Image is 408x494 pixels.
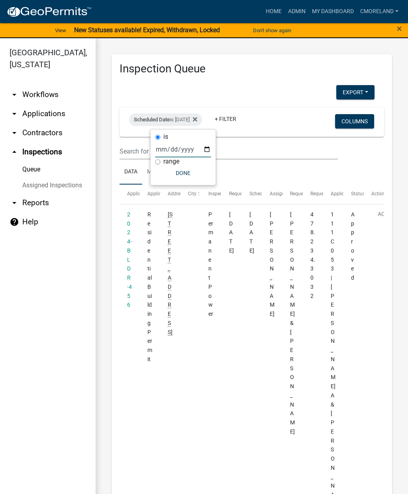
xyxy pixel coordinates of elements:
datatable-header-cell: Status [343,185,364,204]
span: Approved [351,211,355,281]
span: Inspection Type [208,191,242,196]
button: Close [397,24,402,33]
datatable-header-cell: Application [120,185,140,204]
span: Application Description [331,191,381,196]
button: Columns [335,114,374,128]
datatable-header-cell: City [180,185,201,204]
button: Done [155,166,211,180]
i: arrow_drop_down [10,109,19,119]
i: arrow_drop_up [10,147,19,157]
datatable-header-cell: Requestor Name [282,185,303,204]
span: 06/26/2025 [229,211,234,254]
h3: Inspection Queue [120,62,384,76]
span: Donald & Sheri Turner [290,211,295,435]
strong: New Statuses available! Expired, Withdrawn, Locked [74,26,220,34]
datatable-header-cell: Actions [364,185,384,204]
a: 2024-BLDR-456 [127,211,132,308]
span: × [397,23,402,34]
span: Application [127,191,152,196]
datatable-header-cell: Application Description [323,185,343,204]
span: Scheduled Time [249,191,284,196]
span: Permanent Power [208,211,213,317]
a: Admin [285,4,309,19]
button: Export [336,85,375,99]
i: arrow_drop_down [10,90,19,99]
datatable-header-cell: Requested Date [221,185,241,204]
span: 478.234.3032 [310,211,315,299]
span: Application Type [147,191,184,196]
a: + Filter [208,112,243,126]
div: is [DATE] [129,113,202,126]
i: arrow_drop_down [10,198,19,208]
datatable-header-cell: Scheduled Time [241,185,262,204]
span: Residential Building Permit [147,211,152,362]
span: Status [351,191,365,196]
a: Data [120,159,142,185]
datatable-header-cell: Address [160,185,180,204]
span: Actions [371,191,388,196]
datatable-header-cell: Requestor Phone [303,185,323,204]
label: is [163,134,168,140]
span: Requestor Name [290,191,326,196]
span: Address [168,191,185,196]
a: Home [263,4,285,19]
datatable-header-cell: Inspection Type [201,185,221,204]
span: Scheduled Date [134,117,170,123]
datatable-header-cell: Assigned Inspector [262,185,282,204]
span: 100 TWISTING HILL LN [168,211,173,336]
button: Action [371,210,404,230]
a: View [52,24,69,37]
button: Don't show again [250,24,294,37]
span: City [188,191,196,196]
i: arrow_drop_down [10,128,19,138]
a: cmoreland [357,4,402,19]
input: Search for inspections [120,143,338,159]
span: Requested Date [229,191,263,196]
span: Assigned Inspector [270,191,311,196]
span: Requestor Phone [310,191,347,196]
a: Map [142,159,164,185]
span: Michele Rivera [270,211,275,317]
div: [DATE] [249,210,255,255]
a: My Dashboard [309,4,357,19]
label: range [163,158,179,165]
datatable-header-cell: Application Type [140,185,160,204]
i: help [10,217,19,227]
